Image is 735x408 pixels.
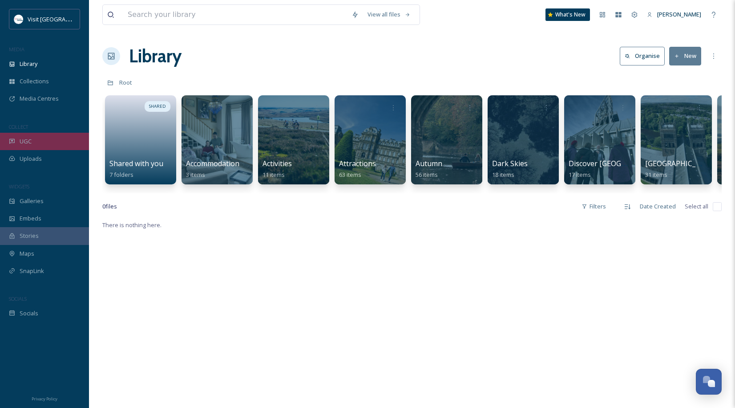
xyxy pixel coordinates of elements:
[685,202,708,211] span: Select all
[20,267,44,275] span: SnapLink
[123,5,347,24] input: Search your library
[28,15,97,23] span: Visit [GEOGRAPHIC_DATA]
[416,159,442,179] a: Autumn56 items
[635,198,680,215] div: Date Created
[569,171,591,179] span: 17 items
[20,77,49,86] span: Collections
[186,171,205,179] span: 3 items
[569,159,671,179] a: Discover [GEOGRAPHIC_DATA]17 items
[186,159,239,179] a: Accommodation3 items
[696,369,722,395] button: Open Chat
[102,202,117,211] span: 0 file s
[109,171,133,179] span: 7 folders
[620,47,665,65] button: Organise
[32,393,57,404] a: Privacy Policy
[14,15,23,24] img: 1680077135441.jpeg
[642,6,706,23] a: [PERSON_NAME]
[262,171,285,179] span: 11 items
[102,221,162,229] span: There is nothing here.
[339,159,376,179] a: Attractions63 items
[9,183,29,190] span: WIDGETS
[20,214,41,223] span: Embeds
[20,155,42,163] span: Uploads
[645,159,717,168] span: [GEOGRAPHIC_DATA]
[20,197,44,205] span: Galleries
[20,309,38,318] span: Socials
[9,46,24,53] span: MEDIA
[657,10,701,18] span: [PERSON_NAME]
[645,159,717,179] a: [GEOGRAPHIC_DATA]31 items
[492,159,528,168] span: Dark Skies
[363,6,415,23] a: View all files
[545,8,590,21] a: What's New
[416,171,438,179] span: 56 items
[9,123,28,130] span: COLLECT
[569,159,671,168] span: Discover [GEOGRAPHIC_DATA]
[109,159,163,168] span: Shared with you
[149,103,166,110] span: SHARED
[102,91,179,184] a: SHAREDShared with you7 folders
[20,232,39,240] span: Stories
[339,171,361,179] span: 63 items
[119,78,132,86] span: Root
[129,43,182,69] a: Library
[620,47,669,65] a: Organise
[119,77,132,88] a: Root
[20,60,37,68] span: Library
[492,171,514,179] span: 18 items
[577,198,610,215] div: Filters
[492,159,528,179] a: Dark Skies18 items
[20,94,59,103] span: Media Centres
[645,171,667,179] span: 31 items
[186,159,239,168] span: Accommodation
[20,249,34,258] span: Maps
[669,47,701,65] button: New
[339,159,376,168] span: Attractions
[416,159,442,168] span: Autumn
[9,295,27,302] span: SOCIALS
[262,159,292,179] a: Activities11 items
[262,159,292,168] span: Activities
[20,137,32,146] span: UGC
[32,396,57,402] span: Privacy Policy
